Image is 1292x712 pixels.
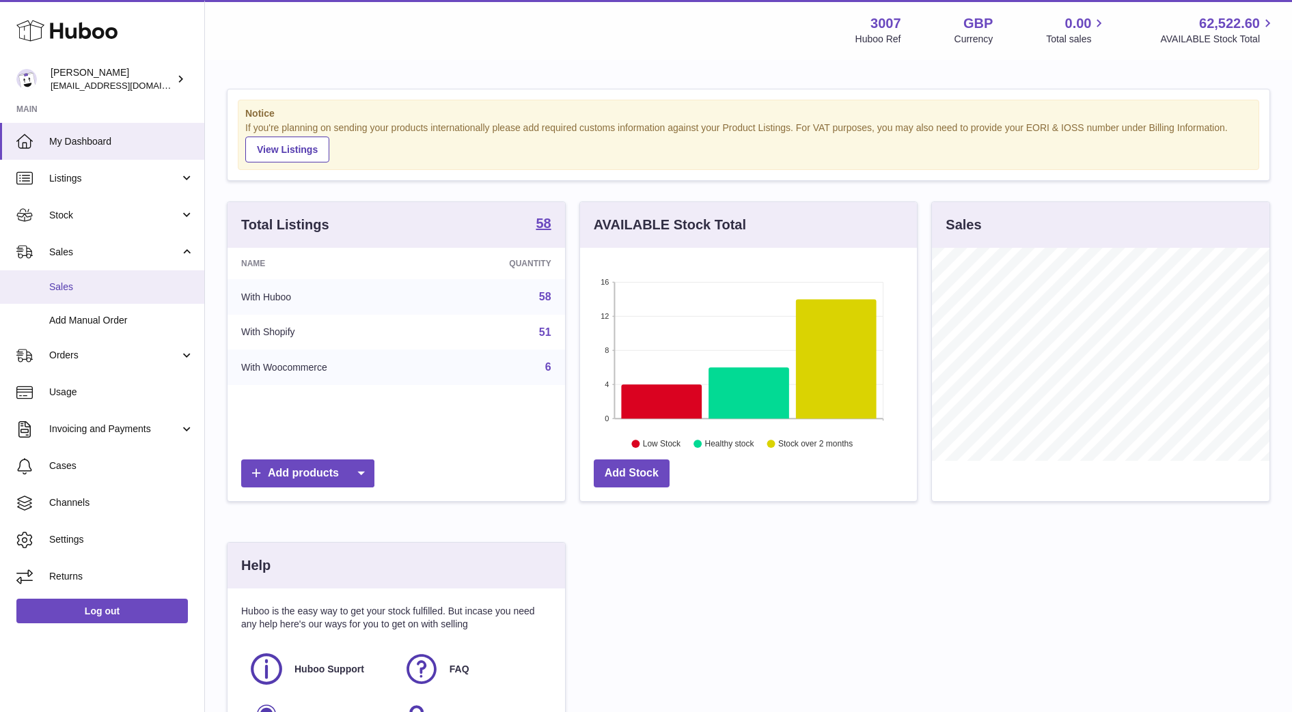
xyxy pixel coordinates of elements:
span: My Dashboard [49,135,194,148]
h3: Total Listings [241,216,329,234]
span: Settings [49,533,194,546]
p: Huboo is the easy way to get your stock fulfilled. But incase you need any help here's our ways f... [241,605,551,631]
th: Quantity [437,248,564,279]
div: Huboo Ref [855,33,901,46]
span: 0.00 [1065,14,1092,33]
text: Low Stock [643,439,681,448]
div: [PERSON_NAME] [51,66,174,92]
a: 58 [539,291,551,302]
span: Returns [49,570,194,583]
span: Usage [49,386,194,399]
span: Cases [49,459,194,472]
strong: Notice [245,107,1252,120]
span: AVAILABLE Stock Total [1160,33,1276,46]
div: Currency [954,33,993,46]
a: Huboo Support [248,651,389,687]
h3: AVAILABLE Stock Total [594,216,746,234]
a: Log out [16,599,188,623]
td: With Woocommerce [228,350,437,385]
span: Channels [49,496,194,509]
text: Stock over 2 months [778,439,853,448]
h3: Sales [946,216,981,234]
span: Listings [49,172,180,185]
a: Add Stock [594,459,670,487]
strong: 3007 [870,14,901,33]
a: 58 [536,216,551,233]
strong: 58 [536,216,551,230]
th: Name [228,248,437,279]
a: 62,522.60 AVAILABLE Stock Total [1160,14,1276,46]
span: Total sales [1046,33,1107,46]
span: Orders [49,349,180,362]
a: 6 [545,361,551,373]
span: Sales [49,246,180,259]
img: bevmay@maysama.com [16,69,37,89]
span: 62,522.60 [1199,14,1260,33]
text: 12 [601,312,609,320]
div: If you're planning on sending your products internationally please add required customs informati... [245,122,1252,162]
span: Sales [49,281,194,294]
text: 0 [605,414,609,423]
a: Add products [241,459,374,487]
span: Huboo Support [294,663,364,676]
text: 16 [601,278,609,286]
h3: Help [241,556,271,575]
a: 51 [539,326,551,338]
strong: GBP [963,14,993,33]
span: Invoicing and Payments [49,423,180,436]
a: FAQ [403,651,545,687]
span: Add Manual Order [49,314,194,327]
td: With Huboo [228,279,437,315]
span: Stock [49,209,180,222]
span: [EMAIL_ADDRESS][DOMAIN_NAME] [51,80,201,91]
span: FAQ [450,663,469,676]
td: With Shopify [228,315,437,350]
a: View Listings [245,137,329,162]
text: 8 [605,346,609,354]
a: 0.00 Total sales [1046,14,1107,46]
text: 4 [605,380,609,388]
text: Healthy stock [704,439,754,448]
